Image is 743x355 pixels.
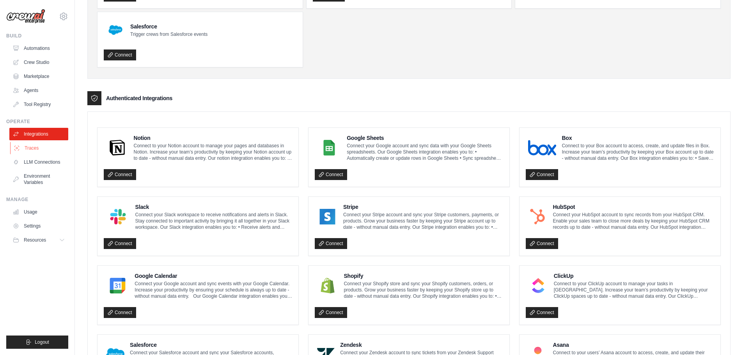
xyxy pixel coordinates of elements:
img: Slack Logo [106,209,130,224]
img: HubSpot Logo [528,209,547,224]
a: Connect [315,307,347,318]
h4: Google Calendar [135,272,292,280]
div: Operate [6,118,68,125]
h4: Google Sheets [347,134,503,142]
a: Connect [526,307,558,318]
a: Connect [526,169,558,180]
a: Crew Studio [9,56,68,69]
p: Connect your Slack workspace to receive notifications and alerts in Slack. Stay connected to impo... [135,212,292,230]
a: Connect [315,238,347,249]
a: Traces [10,142,69,154]
a: Tool Registry [9,98,68,111]
p: Connect to your Box account to access, create, and update files in Box. Increase your team’s prod... [562,143,714,161]
a: Connect [315,169,347,180]
h4: HubSpot [553,203,714,211]
a: Usage [9,206,68,218]
h4: Salesforce [130,341,292,349]
h4: Shopify [344,272,503,280]
a: Connect [526,238,558,249]
h4: Slack [135,203,292,211]
span: Resources [24,237,46,243]
p: Trigger crews from Salesforce events [130,31,207,37]
a: Marketplace [9,70,68,83]
h4: Zendesk [340,341,503,349]
p: Connect your Stripe account and sync your Stripe customers, payments, or products. Grow your busi... [343,212,503,230]
h4: Stripe [343,203,503,211]
p: Connect to your Notion account to manage your pages and databases in Notion. Increase your team’s... [134,143,293,161]
img: ClickUp Logo [528,278,548,293]
div: Build [6,33,68,39]
img: Logo [6,9,45,24]
p: Connect to your ClickUp account to manage your tasks in [GEOGRAPHIC_DATA]. Increase your team’s p... [554,281,714,299]
p: Connect your Google account and sync data with your Google Sheets spreadsheets. Our Google Sheets... [347,143,503,161]
h4: Notion [134,134,293,142]
p: Connect your Shopify store and sync your Shopify customers, orders, or products. Grow your busine... [344,281,503,299]
span: Logout [35,339,49,345]
a: Automations [9,42,68,55]
a: Environment Variables [9,170,68,189]
a: Connect [104,307,136,318]
a: Connect [104,49,136,60]
img: Salesforce Logo [106,21,125,39]
img: Notion Logo [106,140,128,155]
a: Connect [104,169,136,180]
a: Agents [9,84,68,97]
img: Shopify Logo [317,278,338,293]
a: Connect [104,238,136,249]
p: Connect your HubSpot account to sync records from your HubSpot CRM. Enable your sales team to clo... [553,212,714,230]
h4: ClickUp [554,272,714,280]
img: Stripe Logo [317,209,338,224]
img: Google Calendar Logo [106,278,129,293]
p: Connect your Google account and sync events with your Google Calendar. Increase your productivity... [135,281,292,299]
button: Logout [6,336,68,349]
h4: Asana [553,341,714,349]
a: LLM Connections [9,156,68,168]
img: Box Logo [528,140,556,155]
h4: Box [562,134,714,142]
div: Manage [6,196,68,203]
a: Integrations [9,128,68,140]
a: Settings [9,220,68,232]
img: Google Sheets Logo [317,140,341,155]
h4: Salesforce [130,23,207,30]
h3: Authenticated Integrations [106,94,172,102]
button: Resources [9,234,68,246]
